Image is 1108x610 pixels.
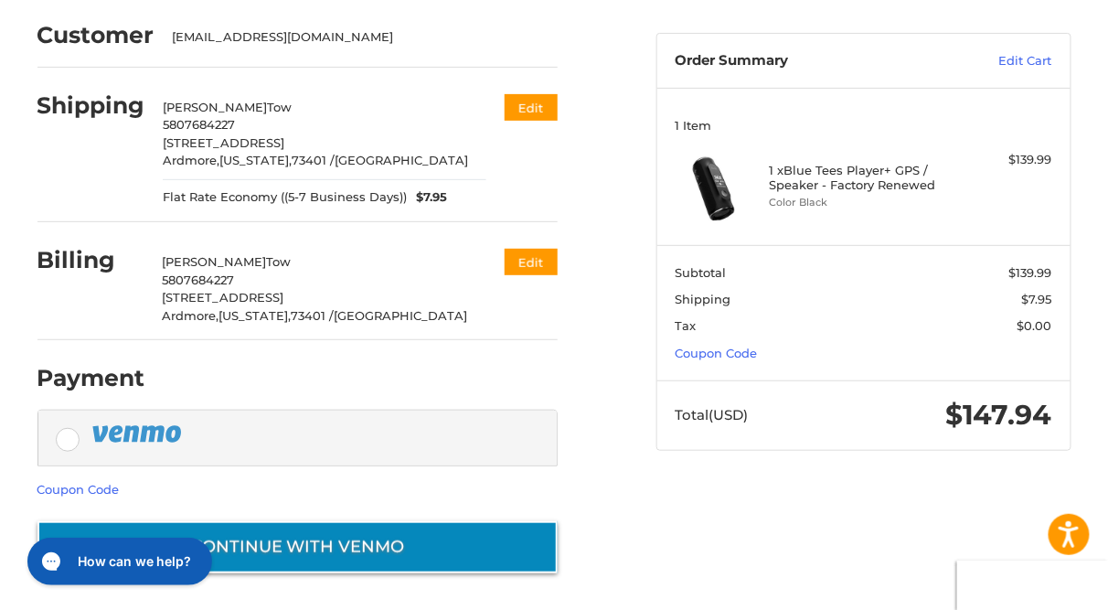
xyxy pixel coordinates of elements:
span: $7.95 [1022,292,1052,306]
span: Tow [267,100,292,114]
span: [US_STATE], [218,308,291,323]
button: Edit [505,249,558,275]
span: $139.99 [1009,265,1052,280]
button: Edit [505,94,558,121]
span: [PERSON_NAME] [163,100,267,114]
span: Tax [675,318,696,333]
iframe: Google Customer Reviews [957,561,1108,610]
div: [EMAIL_ADDRESS][DOMAIN_NAME] [172,28,539,47]
a: Edit Cart [932,52,1052,70]
span: Shipping [675,292,730,306]
span: Flat Rate Economy ((5-7 Business Days)) [163,188,407,207]
span: Tow [266,254,291,269]
button: Continue with Venmo [37,521,558,573]
span: $7.95 [407,188,447,207]
h2: Shipping [37,91,145,120]
span: [US_STATE], [219,153,292,167]
div: $139.99 [958,151,1052,169]
span: Ardmore, [162,308,218,323]
span: Total (USD) [675,406,748,423]
span: [STREET_ADDRESS] [162,290,283,305]
li: Color Black [769,195,954,210]
img: PayPal icon [91,423,185,445]
h2: Customer [37,21,154,49]
iframe: Gorgias live chat messenger [18,531,218,592]
span: 5807684227 [163,117,235,132]
h2: Payment [37,364,145,392]
span: 73401 / [291,308,334,323]
a: Coupon Code [675,346,757,360]
span: $0.00 [1017,318,1052,333]
span: 5807684227 [162,273,234,287]
span: 73401 / [292,153,335,167]
span: $147.94 [945,398,1052,432]
span: [GEOGRAPHIC_DATA] [334,308,467,323]
span: [STREET_ADDRESS] [163,135,284,150]
h3: Order Summary [675,52,932,70]
h2: Billing [37,246,144,274]
a: Coupon Code [37,482,120,497]
h4: 1 x Blue Tees Player+ GPS / Speaker - Factory Renewed [769,163,954,193]
h3: 1 Item [675,118,1052,133]
span: [GEOGRAPHIC_DATA] [335,153,468,167]
span: Ardmore, [163,153,219,167]
span: Subtotal [675,265,726,280]
span: [PERSON_NAME] [162,254,266,269]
